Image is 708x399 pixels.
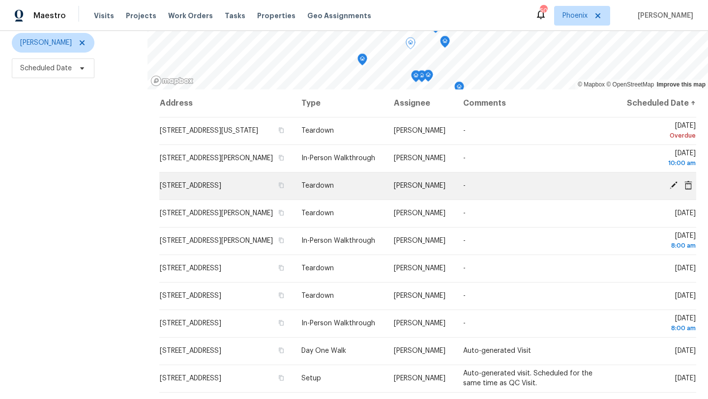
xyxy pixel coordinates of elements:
span: [PERSON_NAME] [394,210,445,217]
span: [STREET_ADDRESS] [160,347,221,354]
span: [DATE] [675,265,696,272]
span: [DATE] [624,150,696,168]
div: Map marker [406,37,415,53]
span: [DATE] [624,232,696,251]
span: Teardown [301,292,334,299]
span: - [463,237,466,244]
span: [PERSON_NAME] [394,237,445,244]
button: Copy Address [277,126,286,135]
span: [STREET_ADDRESS] [160,375,221,382]
span: - [463,127,466,134]
span: - [463,155,466,162]
button: Copy Address [277,318,286,327]
span: Maestro [33,11,66,21]
div: Map marker [423,70,433,85]
button: Copy Address [277,346,286,355]
th: Comments [455,89,617,117]
span: [STREET_ADDRESS] [160,182,221,189]
span: - [463,265,466,272]
a: OpenStreetMap [606,81,654,88]
div: Map marker [440,36,450,51]
span: [PERSON_NAME] [394,155,445,162]
span: Visits [94,11,114,21]
span: [PERSON_NAME] [20,38,72,48]
span: [PERSON_NAME] [634,11,693,21]
span: Teardown [301,127,334,134]
span: Teardown [301,265,334,272]
div: Map marker [411,70,421,85]
span: Geo Assignments [307,11,371,21]
span: [DATE] [675,292,696,299]
span: [PERSON_NAME] [394,375,445,382]
span: [STREET_ADDRESS] [160,320,221,327]
button: Copy Address [277,291,286,300]
div: 10:00 am [624,158,696,168]
div: Map marker [417,70,427,85]
span: Teardown [301,182,334,189]
div: 8:00 am [624,241,696,251]
span: Auto-generated visit. Scheduled for the same time as QC Visit. [463,370,592,387]
span: Work Orders [168,11,213,21]
div: 50 [540,6,547,16]
span: [STREET_ADDRESS][PERSON_NAME] [160,210,273,217]
span: Cancel [681,181,696,190]
span: Edit [666,181,681,190]
th: Assignee [386,89,455,117]
span: Properties [257,11,295,21]
span: Scheduled Date [20,63,72,73]
span: In-Person Walkthrough [301,320,375,327]
span: [DATE] [675,210,696,217]
span: [STREET_ADDRESS][US_STATE] [160,127,258,134]
span: [DATE] [675,347,696,354]
span: [STREET_ADDRESS] [160,292,221,299]
span: [STREET_ADDRESS][PERSON_NAME] [160,155,273,162]
span: [DATE] [624,122,696,141]
span: Projects [126,11,156,21]
button: Copy Address [277,153,286,162]
span: - [463,292,466,299]
div: Map marker [454,82,464,97]
span: In-Person Walkthrough [301,237,375,244]
span: [DATE] [624,315,696,333]
span: [STREET_ADDRESS][PERSON_NAME] [160,237,273,244]
span: - [463,320,466,327]
span: [PERSON_NAME] [394,347,445,354]
button: Copy Address [277,373,286,382]
span: Teardown [301,210,334,217]
div: Map marker [357,54,367,69]
span: Setup [301,375,321,382]
span: [PERSON_NAME] [394,320,445,327]
a: Mapbox homepage [150,75,194,86]
span: [PERSON_NAME] [394,127,445,134]
div: 8:00 am [624,323,696,333]
a: Mapbox [578,81,605,88]
span: In-Person Walkthrough [301,155,375,162]
th: Type [294,89,386,117]
span: - [463,182,466,189]
button: Copy Address [277,208,286,217]
span: Auto-generated Visit [463,347,531,354]
th: Scheduled Date ↑ [617,89,696,117]
span: Day One Walk [301,347,346,354]
a: Improve this map [657,81,706,88]
button: Copy Address [277,236,286,245]
span: [PERSON_NAME] [394,292,445,299]
span: [PERSON_NAME] [394,182,445,189]
th: Address [159,89,294,117]
span: - [463,210,466,217]
button: Copy Address [277,263,286,272]
span: Phoenix [562,11,588,21]
span: Tasks [225,12,245,19]
div: Overdue [624,131,696,141]
span: [STREET_ADDRESS] [160,265,221,272]
span: [DATE] [675,375,696,382]
span: [PERSON_NAME] [394,265,445,272]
